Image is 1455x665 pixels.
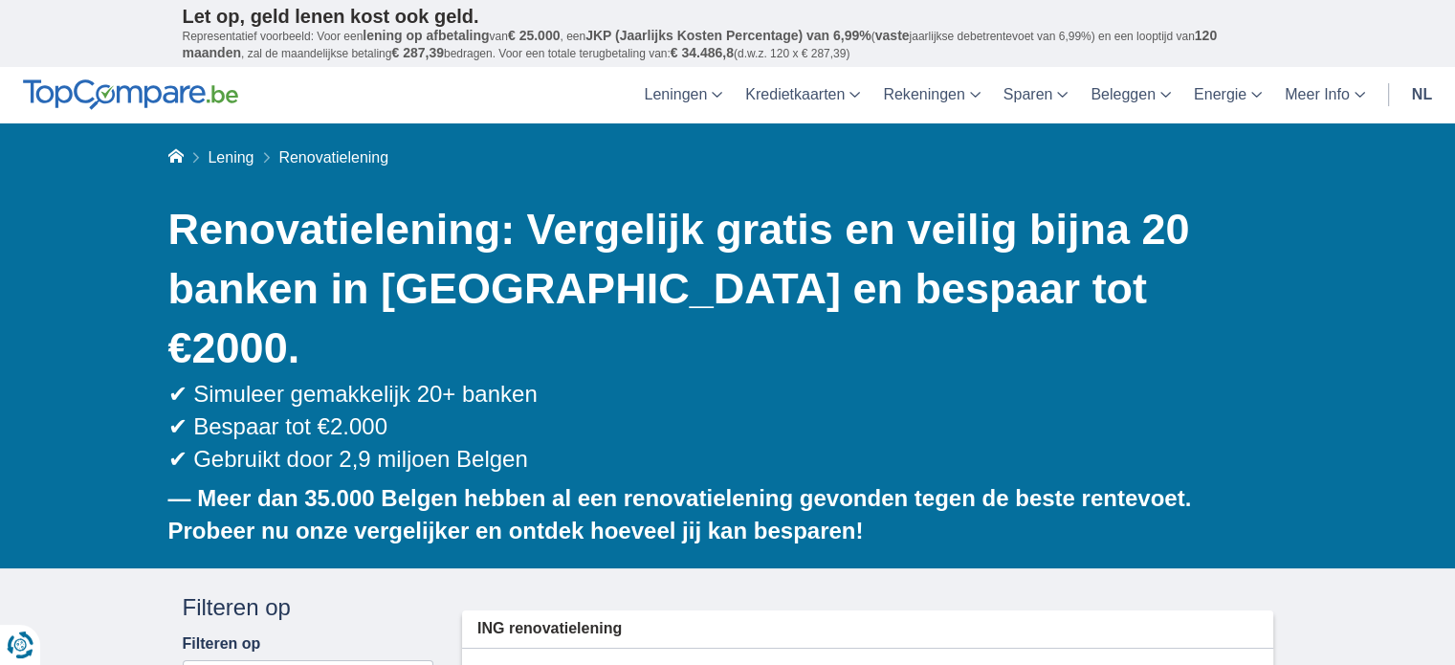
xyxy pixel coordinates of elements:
a: Kredietkaarten [734,67,871,123]
span: Renovatielening [278,149,388,166]
a: nl [1400,67,1444,123]
span: € 287,39 [391,45,444,60]
span: JKP (Jaarlijks Kosten Percentage) van 6,99% [585,28,871,43]
span: € 25.000 [508,28,561,43]
p: Representatief voorbeeld: Voor een van , een ( jaarlijkse debetrentevoet van 6,99%) en een loopti... [183,28,1273,62]
a: Energie [1182,67,1273,123]
a: Rekeningen [871,67,991,123]
img: TopCompare [23,79,238,110]
span: vaste [875,28,910,43]
span: € 34.486,8 [671,45,734,60]
label: Filteren op [183,635,261,653]
a: Sparen [992,67,1080,123]
a: Beleggen [1079,67,1182,123]
a: Lening [208,149,254,166]
a: Meer Info [1273,67,1377,123]
a: Home [168,149,184,166]
span: ING renovatielening [477,618,622,640]
h1: Renovatielening: Vergelijk gratis en veilig bijna 20 banken in [GEOGRAPHIC_DATA] en bespaar tot €... [168,200,1273,378]
b: — Meer dan 35.000 Belgen hebben al een renovatielening gevonden tegen de beste rentevoet. Probeer... [168,485,1192,543]
div: Filteren op [183,591,434,624]
span: lening op afbetaling [363,28,489,43]
div: ✔ Simuleer gemakkelijk 20+ banken ✔ Bespaar tot €2.000 ✔ Gebruikt door 2,9 miljoen Belgen [168,378,1273,477]
p: Let op, geld lenen kost ook geld. [183,5,1273,28]
a: Leningen [632,67,734,123]
span: 120 maanden [183,28,1218,60]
